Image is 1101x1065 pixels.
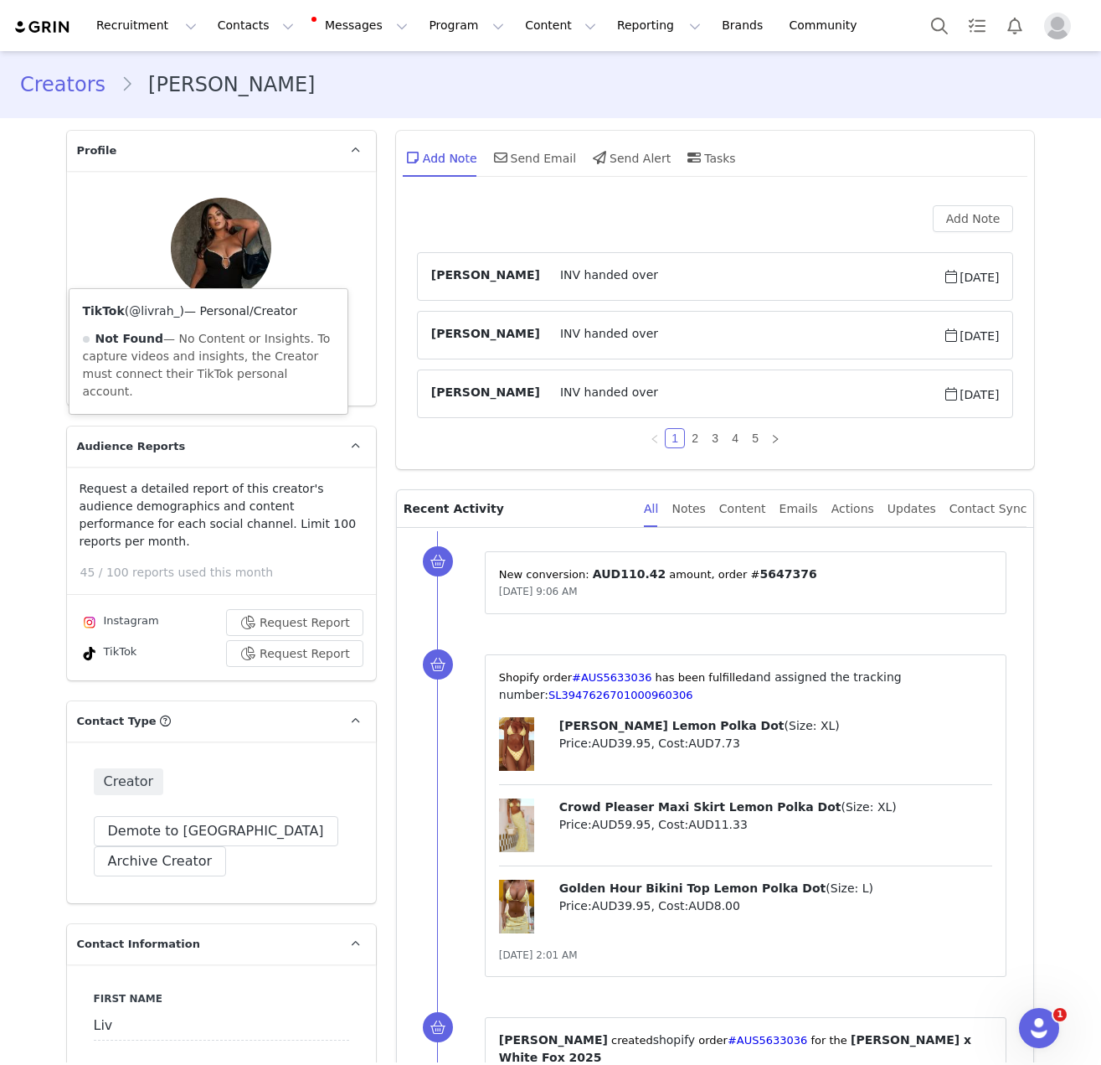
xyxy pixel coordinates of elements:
div: Actions [831,490,874,528]
img: instagram.svg [83,616,96,629]
div: Send Alert [589,137,671,178]
li: Next Page [765,428,785,448]
span: ⁨Shopify⁩ order⁨ ⁩ has been fulfilled [499,671,749,684]
a: Community [779,7,875,44]
div: Updates [887,490,936,528]
p: 45 / 100 reports used this month [80,564,376,582]
span: [DATE] 2:01 AM [499,949,578,961]
div: Notes [671,490,705,528]
p: Price: , Cost: [559,897,993,915]
span: Size: XL [846,800,892,814]
div: Tasks [684,137,736,178]
span: 1 [1053,1008,1067,1021]
a: SL3947626701000960306 [548,689,693,701]
span: [DATE] [943,266,999,287]
button: Messages [305,7,418,44]
span: Golden Hour Bikini Top Lemon Polka Dot [559,881,826,895]
p: Price: , Cost: [559,735,993,752]
li: Previous Page [645,428,665,448]
p: Price: , Cost: [559,816,993,834]
button: Program [419,7,514,44]
li: 5 [745,428,765,448]
span: Size: XL [789,719,835,732]
a: #AUS5633036 [728,1034,807,1047]
span: — Personal/Creator [184,304,297,318]
li: 3 [705,428,725,448]
span: [DATE] [943,384,999,404]
div: Content [719,490,766,528]
p: ( ) [559,880,993,897]
a: Tasks [959,7,996,44]
span: [DATE] 9:06 AM [499,586,578,597]
span: [PERSON_NAME] [431,325,540,345]
span: Audience Reports [77,438,186,455]
a: 5 [746,429,764,447]
span: Crowd Pleaser Maxi Skirt Lemon Polka Dot [559,800,841,814]
button: Profile [1034,13,1088,39]
button: Request Report [226,640,363,667]
span: [PERSON_NAME] Lemon Polka Dot [559,719,785,732]
span: AUD7.73 [688,737,740,750]
span: [PERSON_NAME] [499,1033,608,1047]
li: 2 [685,428,705,448]
span: AUD110.42 [593,567,666,581]
strong: TikTok [83,304,125,318]
span: Contact Information [77,936,200,953]
div: Emails [779,490,818,528]
li: 1 [665,428,685,448]
span: INV handed over [540,325,943,345]
li: 4 [725,428,745,448]
span: ( ) [125,304,184,318]
img: placeholder-profile.jpg [1044,13,1071,39]
a: @livrah_ [129,304,179,318]
div: All [644,490,658,528]
span: 5647376 [759,567,816,581]
span: [DATE] [943,325,999,345]
span: — No Content or Insights. To capture videos and insights, the Creator must connect their TikTok p... [83,332,331,398]
span: [PERSON_NAME] [431,384,540,404]
button: Contacts [208,7,304,44]
button: Notifications [996,7,1033,44]
span: INV handed over [540,266,943,287]
span: Contact Type [77,713,157,730]
button: Content [515,7,606,44]
p: ( ) [559,799,993,816]
div: Send Email [491,137,577,178]
a: #AUS5633036 [572,671,651,684]
button: Add Note [933,205,1014,232]
div: Contact Sync [949,490,1027,528]
strong: Not Found [95,332,163,345]
span: AUD8.00 [688,899,740,912]
button: Recruitment [86,7,207,44]
p: Request a detailed report of this creator's audience demographics and content performance for eac... [80,480,363,551]
span: AUD11.33 [688,818,748,831]
p: Recent Activity [404,490,630,527]
span: Creator [94,768,164,795]
a: 2 [686,429,704,447]
button: Demote to [GEOGRAPHIC_DATA] [94,816,338,846]
img: grin logo [13,19,72,35]
p: ( ) [559,717,993,735]
a: Brands [712,7,778,44]
div: TikTok [80,644,137,664]
label: First Name [94,991,349,1006]
iframe: Intercom live chat [1019,1008,1059,1048]
p: New conversion: ⁨ ⁩ amount⁨⁩⁨, order #⁨ ⁩⁩ [499,566,993,583]
span: AUD59.95 [592,818,651,831]
span: shopify [653,1033,695,1047]
span: AUD39.95 [592,737,651,750]
div: Instagram [80,613,159,633]
span: and assigned the tracking ⁨number⁩: [499,670,902,701]
span: Size: L [831,881,869,895]
button: Archive Creator [94,846,227,876]
span: [PERSON_NAME] [431,266,540,287]
a: 4 [726,429,744,447]
img: 9303d317-fd5f-4145-ba38-edba4eb4ea4e.jpg [171,198,271,298]
span: AUD39.95 [592,899,651,912]
a: 1 [666,429,684,447]
button: Request Report [226,609,363,636]
span: Profile [77,142,117,159]
div: Add Note [403,137,477,178]
a: 3 [706,429,724,447]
